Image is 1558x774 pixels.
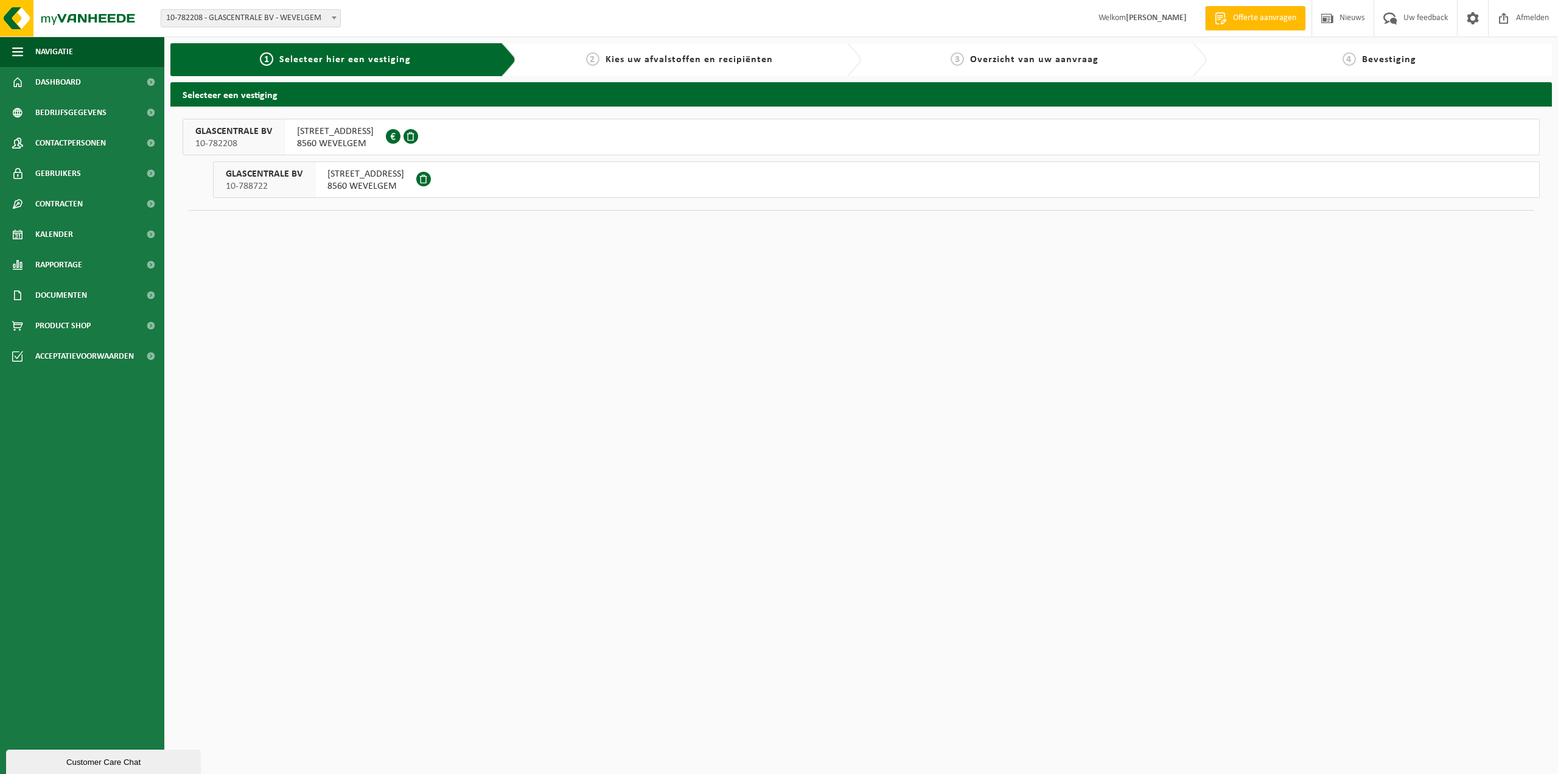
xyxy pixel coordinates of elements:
[1343,52,1356,66] span: 4
[195,138,272,150] span: 10-782208
[213,161,1540,198] button: GLASCENTRALE BV 10-788722 [STREET_ADDRESS]8560 WEVELGEM
[1230,12,1299,24] span: Offerte aanvragen
[226,180,302,192] span: 10-788722
[297,125,374,138] span: [STREET_ADDRESS]
[35,250,82,280] span: Rapportage
[327,180,404,192] span: 8560 WEVELGEM
[35,37,73,67] span: Navigatie
[260,52,273,66] span: 1
[35,97,107,128] span: Bedrijfsgegevens
[183,119,1540,155] button: GLASCENTRALE BV 10-782208 [STREET_ADDRESS]8560 WEVELGEM
[35,128,106,158] span: Contactpersonen
[35,311,91,341] span: Product Shop
[279,55,411,65] span: Selecteer hier een vestiging
[1205,6,1305,30] a: Offerte aanvragen
[35,67,81,97] span: Dashboard
[35,219,73,250] span: Kalender
[226,168,302,180] span: GLASCENTRALE BV
[970,55,1099,65] span: Overzicht van uw aanvraag
[327,168,404,180] span: [STREET_ADDRESS]
[1362,55,1416,65] span: Bevestiging
[297,138,374,150] span: 8560 WEVELGEM
[161,9,341,27] span: 10-782208 - GLASCENTRALE BV - WEVELGEM
[35,158,81,189] span: Gebruikers
[195,125,272,138] span: GLASCENTRALE BV
[606,55,773,65] span: Kies uw afvalstoffen en recipiënten
[6,747,203,774] iframe: chat widget
[170,82,1552,106] h2: Selecteer een vestiging
[586,52,599,66] span: 2
[161,10,340,27] span: 10-782208 - GLASCENTRALE BV - WEVELGEM
[35,341,134,371] span: Acceptatievoorwaarden
[35,280,87,311] span: Documenten
[951,52,964,66] span: 3
[35,189,83,219] span: Contracten
[1126,13,1187,23] strong: [PERSON_NAME]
